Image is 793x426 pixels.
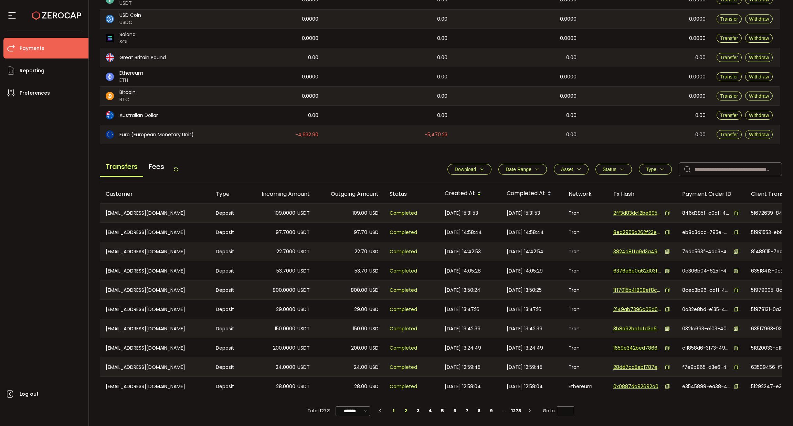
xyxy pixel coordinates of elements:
[355,267,367,275] span: 53.70
[543,406,574,416] span: Go to
[560,34,577,42] span: 0.0000
[297,344,310,352] span: USDT
[745,130,773,139] button: Withdraw
[745,72,773,81] button: Withdraw
[308,406,330,416] span: Total 12721
[106,130,114,139] img: eur_portfolio.svg
[424,406,436,416] li: 4
[297,267,310,275] span: USDT
[445,383,481,391] span: [DATE] 12:58:04
[485,406,498,416] li: 9
[689,92,706,100] span: 0.0000
[210,377,246,396] div: Deposit
[445,344,481,352] span: [DATE] 13:24:49
[436,406,449,416] li: 5
[20,389,39,399] span: Log out
[246,190,315,198] div: Incoming Amount
[297,286,310,294] span: USDT
[119,112,158,119] span: Australian Dollar
[297,228,310,236] span: USDT
[210,338,246,358] div: Deposit
[106,92,114,100] img: btc_portfolio.svg
[369,248,379,256] span: USD
[560,15,577,23] span: 0.0000
[302,15,318,23] span: 0.0000
[682,267,730,275] span: 0c306b04-625f-41b8-9442-b520cc553052
[119,12,141,19] span: USD Coin
[717,92,742,100] button: Transfer
[297,325,310,333] span: USDT
[302,73,318,81] span: 0.0000
[608,190,677,198] div: Tx Hash
[461,406,473,416] li: 7
[425,131,447,139] span: -5,470.23
[210,223,246,242] div: Deposit
[682,306,730,313] span: 0a32e8bd-e135-4530-8270-2a1879912007
[720,16,738,22] span: Transfer
[274,209,295,217] span: 109.0000
[717,111,742,120] button: Transfer
[613,248,662,255] span: 3824d8ffa9d3a49cb7f4b3775709fe736dc34149d26fad4be47e110318af1caf
[595,164,632,175] button: Status
[388,406,400,416] li: 1
[210,281,246,299] div: Deposit
[563,223,608,242] div: Tron
[745,53,773,62] button: Withdraw
[439,188,501,200] div: Created At
[720,132,738,137] span: Transfer
[445,325,480,333] span: [DATE] 13:42:39
[563,261,608,280] div: Tron
[106,53,114,62] img: gbp_portfolio.svg
[295,131,318,139] span: -4,632.90
[613,364,662,371] span: 28dd7cc5eb1787e13a147f1f8f930beed624b4f92690ef9230653b635f14b54b
[448,406,461,416] li: 6
[369,286,379,294] span: USD
[390,228,417,236] span: Completed
[613,210,662,217] span: 2ff3d83dc12be8950131bb99ff5e38cff8912481364c3a8c5bd19ed72143e902
[369,344,379,352] span: USD
[563,281,608,299] div: Tron
[682,287,730,294] span: 8cec3b96-cdf1-4877-9ab6-638b6a12feba
[689,73,706,81] span: 0.0000
[351,344,367,352] span: 200.00
[613,325,662,332] span: 3b8a92befafd3e6f5afecf037c6bcfdea83724371cf4922583b9e1e09b29c92e
[20,88,50,98] span: Preferences
[210,261,246,280] div: Deposit
[100,242,210,261] div: [EMAIL_ADDRESS][DOMAIN_NAME]
[437,111,447,119] span: 0.00
[507,363,542,371] span: [DATE] 12:59:45
[507,209,540,217] span: [DATE] 15:31:53
[759,393,793,426] div: Chat Widget
[297,248,310,256] span: USDT
[682,364,730,371] span: f7e9b865-d3e6-4cca-8b7d-d24a7dab12e2
[20,66,44,76] span: Reporting
[119,70,143,77] span: Ethereum
[445,306,479,313] span: [DATE] 13:47:16
[369,267,379,275] span: USD
[276,248,295,256] span: 22.7000
[560,73,577,81] span: 0.0000
[682,248,730,255] span: 7edc563f-4da3-43df-9cd7-e3d51c681b43
[354,383,367,391] span: 28.00
[119,54,166,61] span: Great Britain Pound
[353,325,367,333] span: 150.00
[119,131,194,138] span: Euro (European Monetary Unit)
[390,363,417,371] span: Completed
[369,228,379,236] span: USD
[682,383,730,390] span: e3545899-ea38-4b8e-a479-8d233fffaf0d
[354,363,367,371] span: 24.00
[100,377,210,396] div: [EMAIL_ADDRESS][DOMAIN_NAME]
[119,38,136,45] span: SOL
[749,74,769,79] span: Withdraw
[210,190,246,198] div: Type
[560,92,577,100] span: 0.0000
[507,248,543,256] span: [DATE] 14:42:54
[563,319,608,338] div: Tron
[100,358,210,376] div: [EMAIL_ADDRESS][DOMAIN_NAME]
[100,190,210,198] div: Customer
[682,344,730,352] span: c11858d6-3173-49da-8c6f-181b822d1db3
[695,111,706,119] span: 0.00
[390,325,417,333] span: Completed
[510,406,522,416] li: 1273
[369,325,379,333] span: USD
